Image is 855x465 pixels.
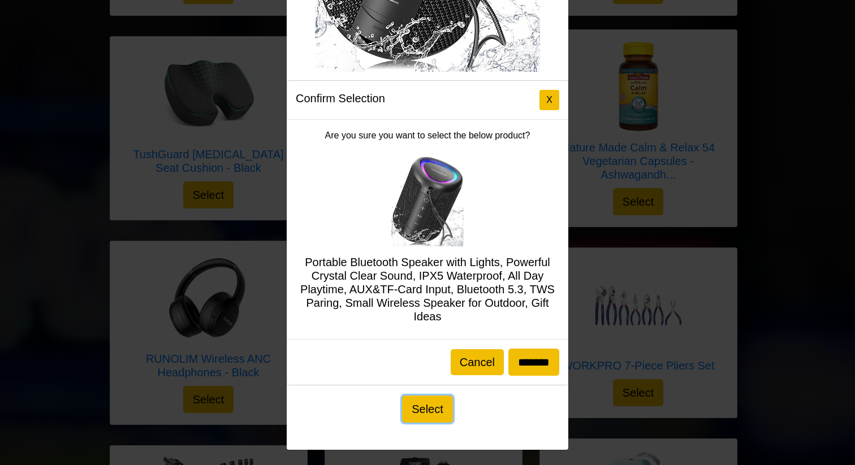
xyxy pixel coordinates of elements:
[296,255,559,323] h5: Portable Bluetooth Speaker with Lights, Powerful Crystal Clear Sound, IPX5 Waterproof, All Day Pl...
[539,90,559,110] button: Close
[451,349,504,375] button: Cancel
[296,90,385,107] h5: Confirm Selection
[287,120,568,339] div: Are you sure you want to select the below product?
[382,156,473,246] img: Portable Bluetooth Speaker with Lights, Powerful Crystal Clear Sound, IPX5 Waterproof, All Day Pl...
